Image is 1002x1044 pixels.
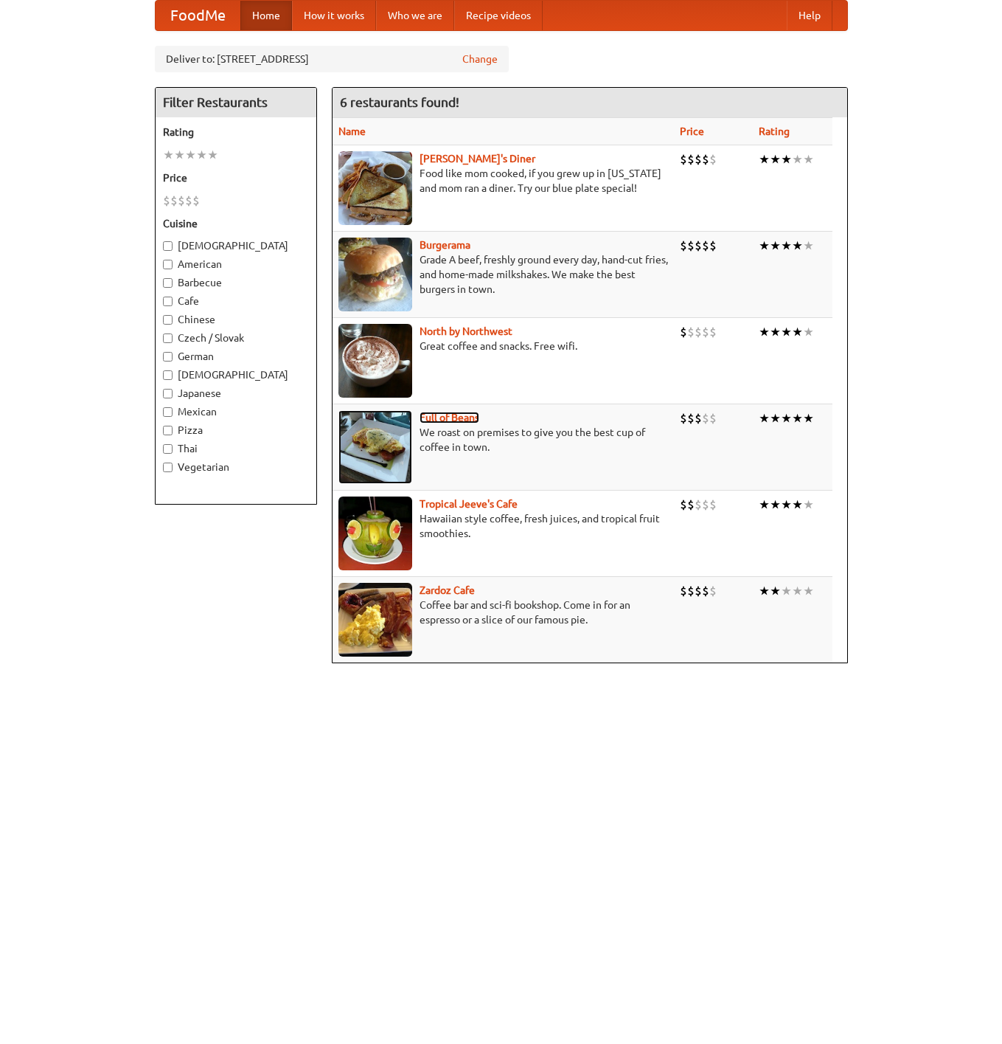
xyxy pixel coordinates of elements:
[770,324,781,340] li: ★
[240,1,292,30] a: Home
[462,52,498,66] a: Change
[759,410,770,426] li: ★
[792,324,803,340] li: ★
[174,147,185,163] li: ★
[687,151,695,167] li: $
[702,497,709,513] li: $
[420,325,512,337] b: North by Northwest
[770,583,781,599] li: ★
[156,1,240,30] a: FoodMe
[803,238,814,254] li: ★
[420,153,535,165] a: [PERSON_NAME]'s Diner
[338,125,366,137] a: Name
[156,88,316,117] h4: Filter Restaurants
[163,275,309,290] label: Barbecue
[770,497,781,513] li: ★
[680,238,687,254] li: $
[702,410,709,426] li: $
[759,238,770,254] li: ★
[709,151,717,167] li: $
[163,349,309,364] label: German
[687,497,695,513] li: $
[792,238,803,254] li: ★
[803,151,814,167] li: ★
[792,583,803,599] li: ★
[420,412,479,424] a: Full of Beans
[687,324,695,340] li: $
[702,151,709,167] li: $
[163,241,173,251] input: [DEMOGRAPHIC_DATA]
[680,410,687,426] li: $
[163,423,309,438] label: Pizza
[340,95,459,109] ng-pluralize: 6 restaurants found!
[376,1,454,30] a: Who we are
[687,410,695,426] li: $
[163,170,309,185] h5: Price
[709,497,717,513] li: $
[420,584,475,596] a: Zardoz Cafe
[781,324,792,340] li: ★
[759,324,770,340] li: ★
[781,497,792,513] li: ★
[709,238,717,254] li: $
[803,583,814,599] li: ★
[803,410,814,426] li: ★
[163,260,173,269] input: American
[759,583,770,599] li: ★
[338,151,412,225] img: sallys.jpg
[163,367,309,382] label: [DEMOGRAPHIC_DATA]
[338,252,668,297] p: Grade A beef, freshly ground every day, hand-cut fries, and home-made milkshakes. We make the bes...
[695,238,702,254] li: $
[163,441,309,456] label: Thai
[163,386,309,401] label: Japanese
[163,331,309,345] label: Czech / Slovak
[420,239,470,251] a: Burgerama
[338,425,668,454] p: We roast on premises to give you the best cup of coffee in town.
[759,151,770,167] li: ★
[338,511,668,541] p: Hawaiian style coffee, fresh juices, and tropical fruit smoothies.
[163,370,173,380] input: [DEMOGRAPHIC_DATA]
[338,583,412,657] img: zardoz.jpg
[702,238,709,254] li: $
[792,497,803,513] li: ★
[787,1,832,30] a: Help
[155,46,509,72] div: Deliver to: [STREET_ADDRESS]
[770,410,781,426] li: ★
[338,339,668,353] p: Great coffee and snacks. Free wifi.
[781,238,792,254] li: ★
[292,1,376,30] a: How it works
[770,151,781,167] li: ★
[680,324,687,340] li: $
[759,497,770,513] li: ★
[163,193,170,209] li: $
[695,497,702,513] li: $
[781,151,792,167] li: ★
[185,193,192,209] li: $
[792,410,803,426] li: ★
[781,583,792,599] li: ★
[163,352,173,362] input: German
[163,238,309,253] label: [DEMOGRAPHIC_DATA]
[163,297,173,306] input: Cafe
[695,410,702,426] li: $
[709,324,717,340] li: $
[196,147,207,163] li: ★
[420,498,518,510] a: Tropical Jeeve's Cafe
[207,147,218,163] li: ★
[687,583,695,599] li: $
[163,389,173,398] input: Japanese
[338,410,412,484] img: beans.jpg
[803,497,814,513] li: ★
[792,151,803,167] li: ★
[163,294,309,308] label: Cafe
[338,598,668,627] p: Coffee bar and sci-fi bookshop. Come in for an espresso or a slice of our famous pie.
[163,315,173,325] input: Chinese
[759,125,790,137] a: Rating
[770,238,781,254] li: ★
[163,426,173,435] input: Pizza
[163,460,309,474] label: Vegetarian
